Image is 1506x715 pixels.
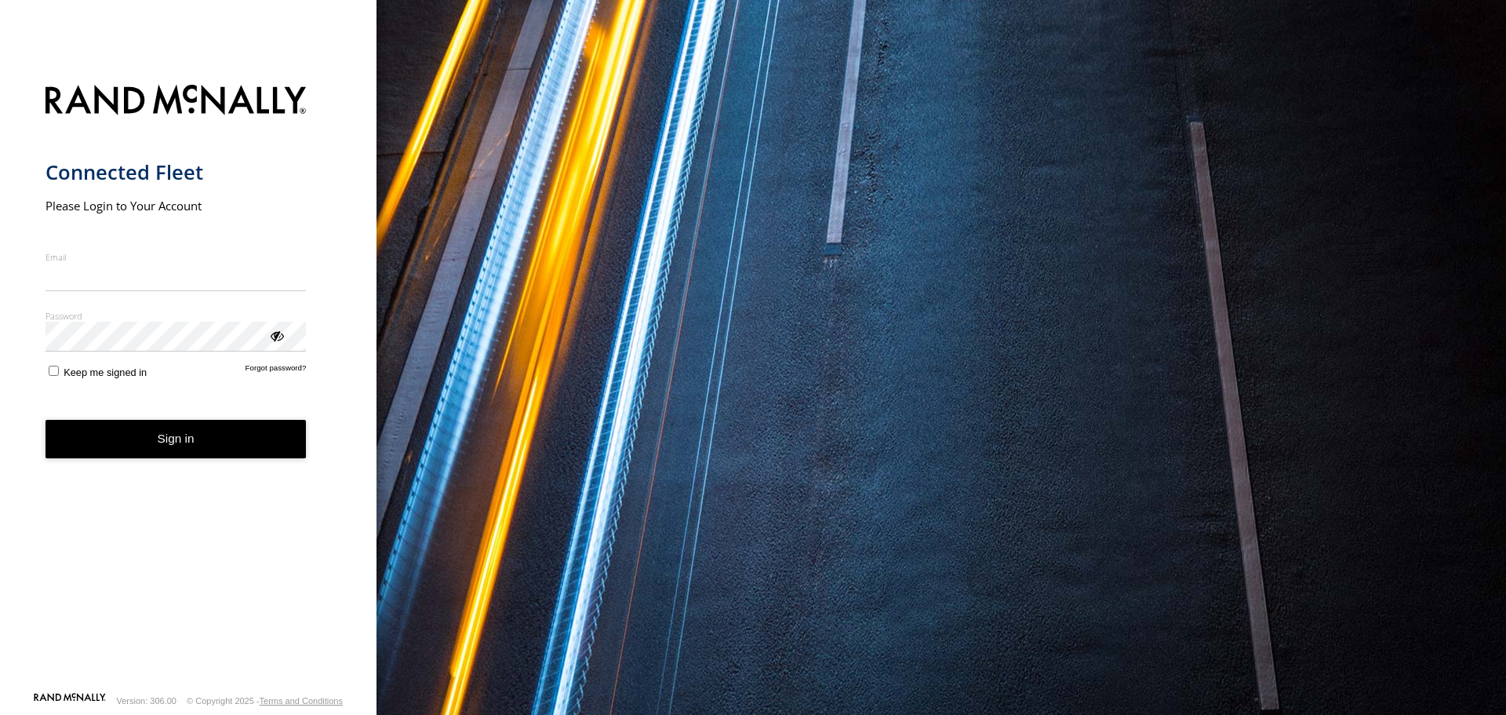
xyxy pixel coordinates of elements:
div: Version: 306.00 [117,696,176,706]
h2: Please Login to Your Account [45,198,307,213]
label: Password [45,310,307,322]
form: main [45,75,332,691]
a: Forgot password? [246,363,307,378]
div: ViewPassword [268,327,284,343]
div: © Copyright 2025 - [187,696,343,706]
label: Email [45,251,307,263]
img: Rand McNally [45,82,307,122]
button: Sign in [45,420,307,458]
span: Keep me signed in [64,367,147,378]
a: Visit our Website [34,693,106,709]
h1: Connected Fleet [45,159,307,185]
a: Terms and Conditions [260,696,343,706]
input: Keep me signed in [49,366,59,376]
